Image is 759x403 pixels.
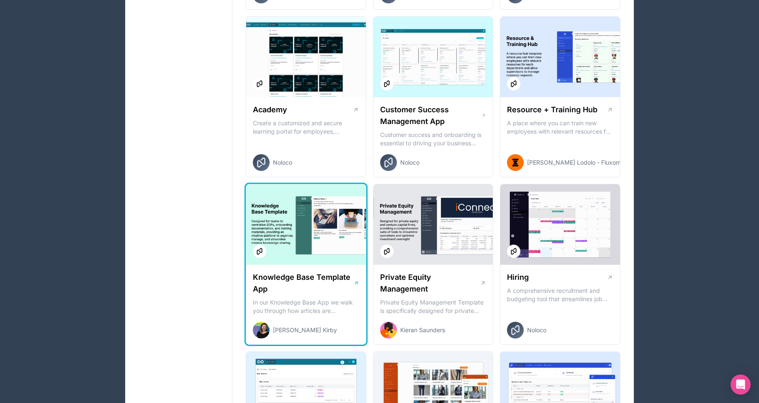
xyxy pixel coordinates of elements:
div: Open Intercom Messenger [731,375,751,395]
h1: Hiring [507,271,529,283]
span: Noloco [527,326,546,334]
span: Noloco [400,158,419,167]
span: [PERSON_NAME] Kirby [273,326,337,334]
span: [PERSON_NAME] Lodolo - Fluxomate [527,158,627,167]
h1: Academy [253,104,287,116]
h1: Knowledge Base Template App [253,271,353,295]
p: Private Equity Management Template is specifically designed for private equity and venture capita... [380,298,486,315]
p: A place where you can train new employees with relevant resources for each department and allow s... [507,119,613,136]
span: Noloco [273,158,292,167]
h1: Private Equity Management [380,271,480,295]
h1: Customer Success Management App [380,104,481,127]
p: Customer success and onboarding is essential to driving your business forward and ensuring retent... [380,131,486,147]
p: Create a customized and secure learning portal for employees, customers or partners. Organize les... [253,119,359,136]
span: Kieran Saunders [400,326,445,334]
p: In our Knowledge Base App we walk you through how articles are submitted, approved, and managed, ... [253,298,359,315]
h1: Resource + Training Hub [507,104,597,116]
p: A comprehensive recruitment and budgeting tool that streamlines job creation, applicant tracking,... [507,287,613,303]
